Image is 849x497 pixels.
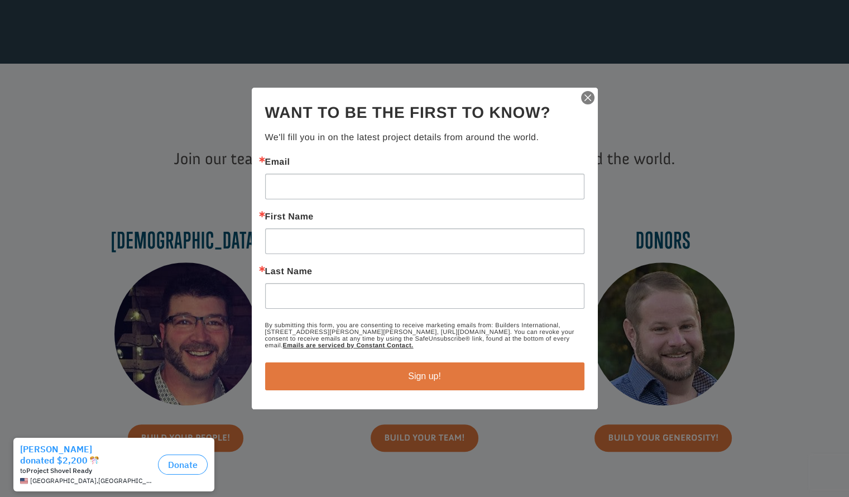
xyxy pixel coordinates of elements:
[265,267,584,276] label: Last Name
[20,45,28,52] img: US.png
[265,158,584,167] label: Email
[265,362,584,390] button: Sign up!
[265,213,584,222] label: First Name
[26,34,92,42] strong: Project Shovel Ready
[265,101,584,125] h2: Want to be the first to know?
[158,22,208,42] button: Donate
[20,11,154,34] div: [PERSON_NAME] donated $2,200
[30,45,154,52] span: [GEOGRAPHIC_DATA] , [GEOGRAPHIC_DATA]
[282,342,413,349] a: Emails are serviced by Constant Contact.
[90,23,99,32] img: emoji confettiBall
[265,322,584,349] p: By submitting this form, you are consenting to receive marketing emails from: Builders Internatio...
[20,35,154,42] div: to
[580,90,596,106] img: ctct-close-x.svg
[265,131,584,145] p: We'll fill you in on the latest project details from around the world.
